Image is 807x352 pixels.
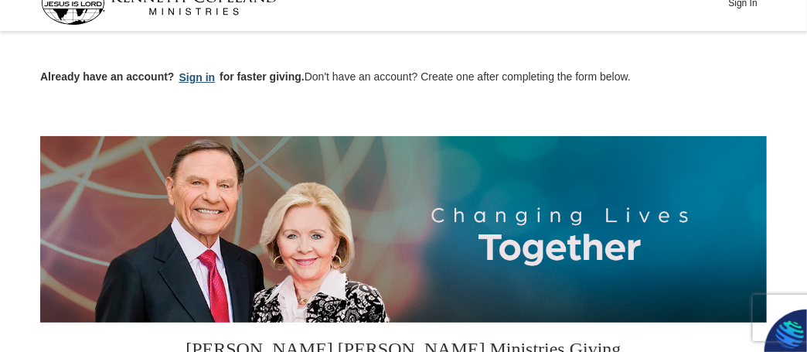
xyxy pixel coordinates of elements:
p: Don't have an account? Create one after completing the form below. [40,69,767,87]
strong: Already have an account? for faster giving. [40,70,305,83]
button: Sign in [175,69,220,87]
